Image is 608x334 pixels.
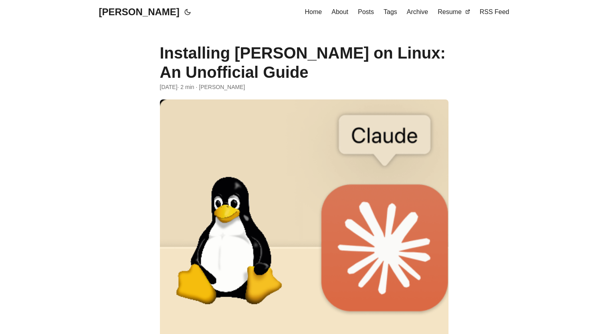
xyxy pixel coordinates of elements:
[438,8,462,15] span: Resume
[480,8,509,15] span: RSS Feed
[331,8,348,15] span: About
[407,8,428,15] span: Archive
[160,43,448,82] h1: Installing [PERSON_NAME] on Linux: An Unofficial Guide
[160,83,178,91] span: 2025-01-09 21:00:00 +0000 UTC
[358,8,374,15] span: Posts
[305,8,322,15] span: Home
[384,8,397,15] span: Tags
[160,83,448,91] div: · 2 min · [PERSON_NAME]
